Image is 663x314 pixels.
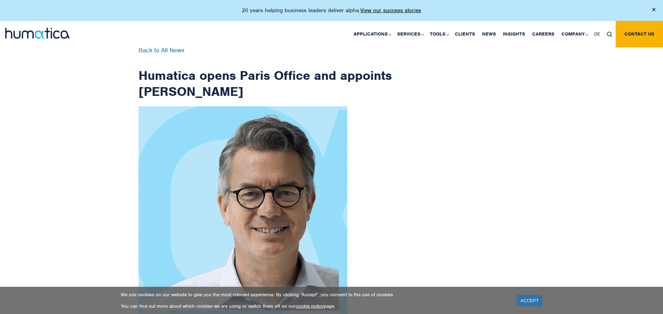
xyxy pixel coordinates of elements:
p: 20 years helping business leaders deliver alpha. [242,7,421,14]
a: Careers [529,21,558,47]
a: ACCEPT [517,295,542,306]
a: Back to All News [139,46,184,54]
h1: Humatica opens Paris Office and appoints [PERSON_NAME] [139,47,393,99]
a: View our success stories [360,7,421,14]
a: Insights [499,21,529,47]
a: News [479,21,499,47]
p: We use cookies on our website to give you the most relevant experience. By clicking “Accept”, you... [121,292,508,298]
a: cookie policy [296,303,324,309]
a: Tools [426,21,451,47]
img: search_icon [607,32,612,37]
a: Applications [350,21,394,47]
a: Contact us [616,21,663,47]
a: Company [558,21,591,47]
a: Services [394,21,426,47]
p: You can find out more about which cookies we are using or switch them off on our page. [121,303,508,309]
a: DE [591,21,603,47]
img: logo [5,28,70,39]
span: DE [594,31,600,37]
a: Clients [451,21,479,47]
